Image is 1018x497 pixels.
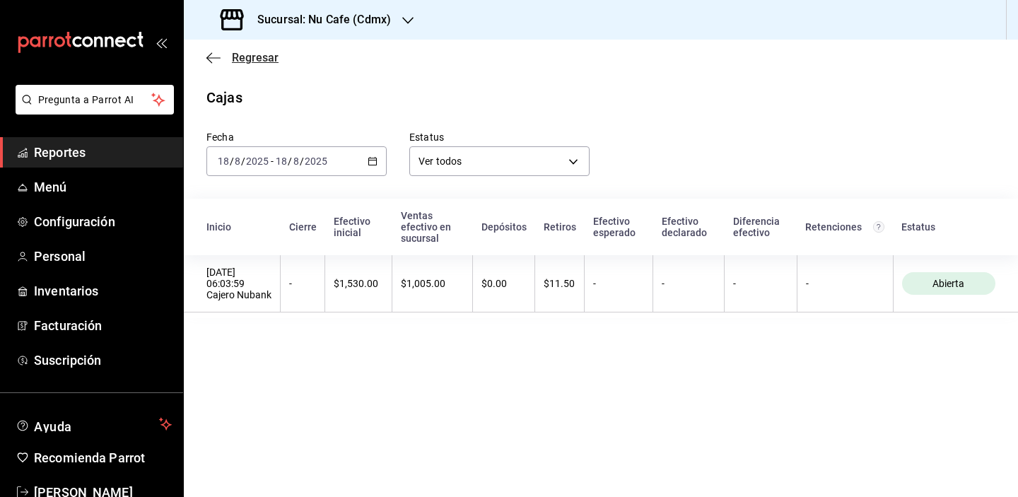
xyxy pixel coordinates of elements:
[34,177,172,197] span: Menú
[593,216,645,238] div: Efectivo esperado
[230,156,234,167] span: /
[805,221,884,233] div: Retenciones
[16,85,174,115] button: Pregunta a Parrot AI
[409,132,590,142] label: Estatus
[873,221,884,233] svg: Total de retenciones de propinas registradas
[232,51,279,64] span: Regresar
[34,247,172,266] span: Personal
[34,351,172,370] span: Suscripción
[334,216,384,238] div: Efectivo inicial
[10,103,174,117] a: Pregunta a Parrot AI
[293,156,300,167] input: --
[481,221,527,233] div: Depósitos
[481,278,526,289] div: $0.00
[38,93,152,107] span: Pregunta a Parrot AI
[206,267,271,300] div: [DATE] 06:03:59 Cajero Nubank
[34,316,172,335] span: Facturación
[544,278,575,289] div: $11.50
[206,87,242,108] div: Cajas
[206,221,272,233] div: Inicio
[300,156,304,167] span: /
[206,51,279,64] button: Regresar
[401,278,464,289] div: $1,005.00
[206,132,387,142] label: Fecha
[401,210,464,244] div: Ventas efectivo en sucursal
[927,278,970,289] span: Abierta
[662,278,715,289] div: -
[733,216,789,238] div: Diferencia efectivo
[288,156,292,167] span: /
[334,278,383,289] div: $1,530.00
[662,216,716,238] div: Efectivo declarado
[289,278,316,289] div: -
[289,221,317,233] div: Cierre
[245,156,269,167] input: ----
[275,156,288,167] input: --
[156,37,167,48] button: open_drawer_menu
[34,448,172,467] span: Recomienda Parrot
[544,221,576,233] div: Retiros
[241,156,245,167] span: /
[271,156,274,167] span: -
[34,212,172,231] span: Configuración
[593,278,644,289] div: -
[304,156,328,167] input: ----
[34,143,172,162] span: Reportes
[217,156,230,167] input: --
[901,221,995,233] div: Estatus
[733,278,788,289] div: -
[246,11,391,28] h3: Sucursal: Nu Cafe (Cdmx)
[34,416,153,433] span: Ayuda
[409,146,590,176] div: Ver todos
[34,281,172,300] span: Inventarios
[806,278,884,289] div: -
[234,156,241,167] input: --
